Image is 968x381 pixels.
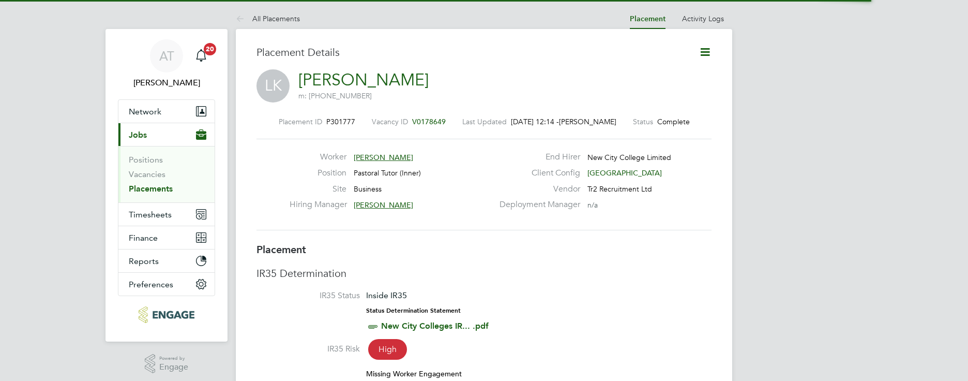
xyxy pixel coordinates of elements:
[204,43,216,55] span: 20
[412,117,446,126] span: V0178649
[279,117,322,126] label: Placement ID
[682,14,724,23] a: Activity Logs
[587,184,652,194] span: Tr2 Recruitment Ltd
[256,46,683,59] h3: Placement Details
[159,49,174,63] span: AT
[354,168,421,178] span: Pastoral Tutor (Inner)
[145,354,189,374] a: Powered byEngage
[493,199,580,210] label: Deployment Manager
[129,107,161,116] span: Network
[630,14,666,23] a: Placement
[354,153,413,162] span: [PERSON_NAME]
[118,39,215,89] a: AT[PERSON_NAME]
[159,363,188,372] span: Engage
[298,70,429,90] a: [PERSON_NAME]
[118,226,215,249] button: Finance
[118,273,215,296] button: Preferences
[633,117,653,126] label: Status
[366,290,407,300] span: Inside IR35
[511,117,559,126] span: [DATE] 12:14 -
[129,130,147,140] span: Jobs
[118,250,215,272] button: Reports
[354,200,413,210] span: [PERSON_NAME]
[256,290,360,301] label: IR35 Status
[372,117,408,126] label: Vacancy ID
[118,123,215,146] button: Jobs
[118,77,215,89] span: Annie Trotter
[462,117,507,126] label: Last Updated
[298,91,372,100] span: m: [PHONE_NUMBER]
[118,203,215,226] button: Timesheets
[290,184,346,195] label: Site
[366,369,712,378] div: Missing Worker Engagement
[290,199,346,210] label: Hiring Manager
[256,69,290,102] span: LK
[118,146,215,202] div: Jobs
[381,321,489,331] a: New City Colleges IR... .pdf
[368,339,407,360] span: High
[129,184,173,194] a: Placements
[129,256,159,266] span: Reports
[139,306,194,323] img: tr2rec-logo-retina.png
[493,184,580,195] label: Vendor
[354,184,382,194] span: Business
[236,14,300,23] a: All Placements
[326,117,355,126] span: P301777
[191,39,211,72] a: 20
[366,307,461,314] strong: Status Determination Statement
[256,344,360,355] label: IR35 Risk
[493,168,580,179] label: Client Config
[256,267,712,280] h3: IR35 Determination
[129,233,158,243] span: Finance
[118,100,215,123] button: Network
[657,117,690,126] span: Complete
[118,306,215,323] a: Go to home page
[290,152,346,163] label: Worker
[290,168,346,179] label: Position
[129,155,163,165] a: Positions
[493,152,580,163] label: End Hirer
[559,117,616,126] span: [PERSON_NAME]
[129,169,165,179] a: Vacancies
[587,168,662,178] span: [GEOGRAPHIC_DATA]
[159,354,188,363] span: Powered by
[256,243,306,256] b: Placement
[587,153,671,162] span: New City College Limited
[587,200,598,210] span: n/a
[129,280,173,289] span: Preferences
[105,29,228,342] nav: Main navigation
[129,210,172,219] span: Timesheets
